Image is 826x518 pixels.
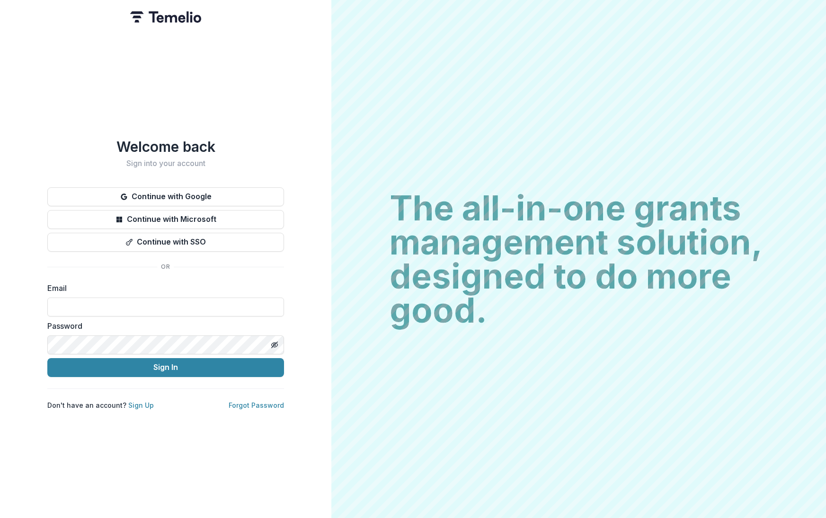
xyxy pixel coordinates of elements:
[47,187,284,206] button: Continue with Google
[128,401,154,409] a: Sign Up
[47,159,284,168] h2: Sign into your account
[130,11,201,23] img: Temelio
[267,337,282,352] button: Toggle password visibility
[47,282,278,294] label: Email
[47,138,284,155] h1: Welcome back
[47,210,284,229] button: Continue with Microsoft
[47,320,278,332] label: Password
[47,233,284,252] button: Continue with SSO
[229,401,284,409] a: Forgot Password
[47,358,284,377] button: Sign In
[47,400,154,410] p: Don't have an account?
